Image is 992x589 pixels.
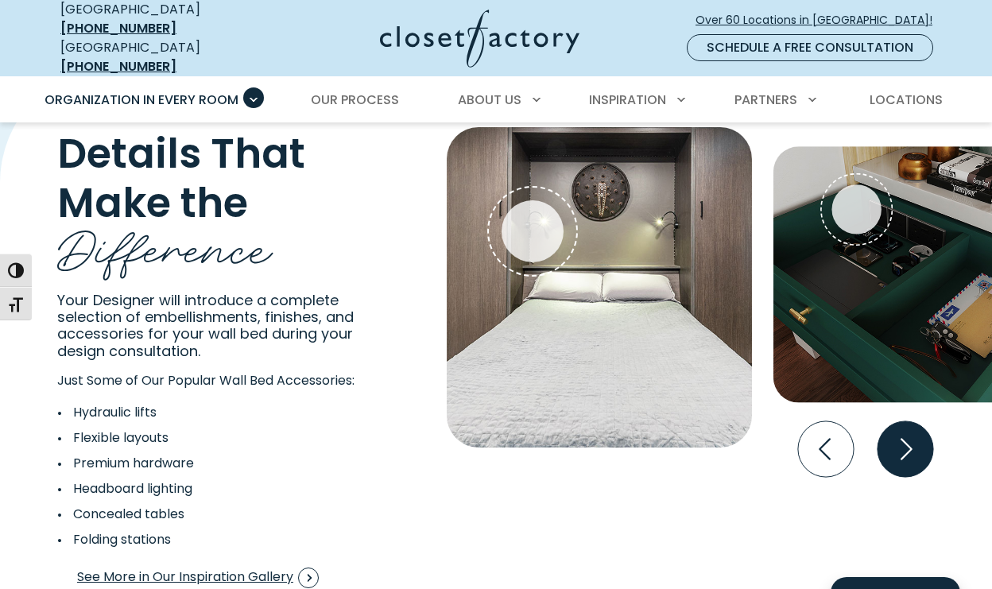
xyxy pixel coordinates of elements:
li: Folding stations [57,530,361,549]
span: Inspiration [589,91,666,109]
li: Flexible layouts [57,428,361,448]
a: [PHONE_NUMBER] [60,19,176,37]
img: Closet Factory Logo [380,10,579,68]
span: Make the [57,174,248,231]
span: Our Process [311,91,399,109]
span: About Us [458,91,521,109]
span: Over 60 Locations in [GEOGRAPHIC_DATA]! [696,12,945,29]
button: Previous slide [792,415,860,483]
span: Organization in Every Room [45,91,238,109]
p: Just Some of Our Popular Wall Bed Accessories: [57,371,412,390]
a: [PHONE_NUMBER] [60,57,176,76]
a: Schedule a Free Consultation [687,34,933,61]
button: Next slide [871,415,940,483]
li: Concealed tables [57,505,361,524]
img: Goose neck lights [447,127,752,448]
a: Over 60 Locations in [GEOGRAPHIC_DATA]! [695,6,946,34]
li: Hydraulic lifts [57,403,361,422]
span: See More in Our Inspiration Gallery [77,568,319,588]
span: Your Designer will introduce a complete selection of embellishments, finishes, and accessories fo... [57,290,354,361]
li: Headboard lighting [57,479,361,498]
div: [GEOGRAPHIC_DATA] [60,38,255,76]
span: Details That [57,125,305,182]
span: Partners [734,91,797,109]
nav: Primary Menu [33,78,959,122]
span: Locations [870,91,943,109]
span: Difference [57,207,273,282]
li: Premium hardware [57,454,361,473]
